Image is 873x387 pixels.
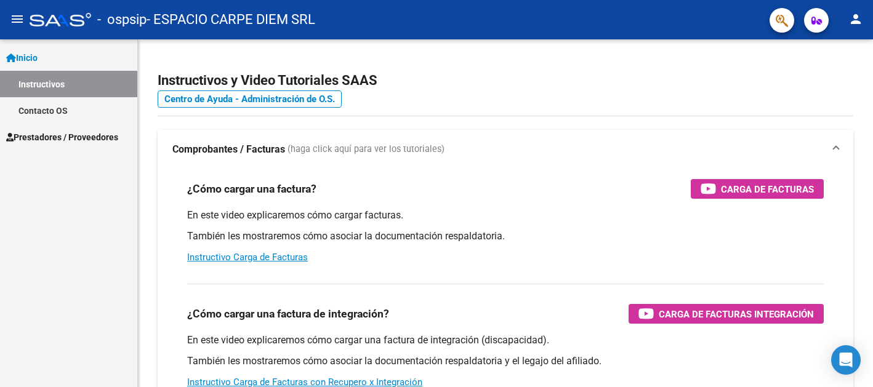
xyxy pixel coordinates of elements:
button: Carga de Facturas Integración [629,304,824,324]
p: También les mostraremos cómo asociar la documentación respaldatoria. [187,229,824,243]
div: Open Intercom Messenger [831,345,861,375]
span: Carga de Facturas Integración [659,306,814,322]
h3: ¿Cómo cargar una factura? [187,180,316,197]
button: Carga de Facturas [691,179,824,199]
h3: ¿Cómo cargar una factura de integración? [187,305,389,322]
a: Instructivo Carga de Facturas [187,252,308,263]
span: - ospsip [97,6,147,33]
span: Inicio [6,51,38,65]
span: Carga de Facturas [721,182,814,197]
span: - ESPACIO CARPE DIEM SRL [147,6,315,33]
strong: Comprobantes / Facturas [172,143,285,156]
mat-icon: menu [10,12,25,26]
mat-icon: person [848,12,863,26]
span: (haga click aquí para ver los tutoriales) [288,143,445,156]
mat-expansion-panel-header: Comprobantes / Facturas (haga click aquí para ver los tutoriales) [158,130,853,169]
p: En este video explicaremos cómo cargar facturas. [187,209,824,222]
p: También les mostraremos cómo asociar la documentación respaldatoria y el legajo del afiliado. [187,354,824,368]
h2: Instructivos y Video Tutoriales SAAS [158,69,853,92]
p: En este video explicaremos cómo cargar una factura de integración (discapacidad). [187,333,824,347]
span: Prestadores / Proveedores [6,130,118,144]
a: Centro de Ayuda - Administración de O.S. [158,90,342,108]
